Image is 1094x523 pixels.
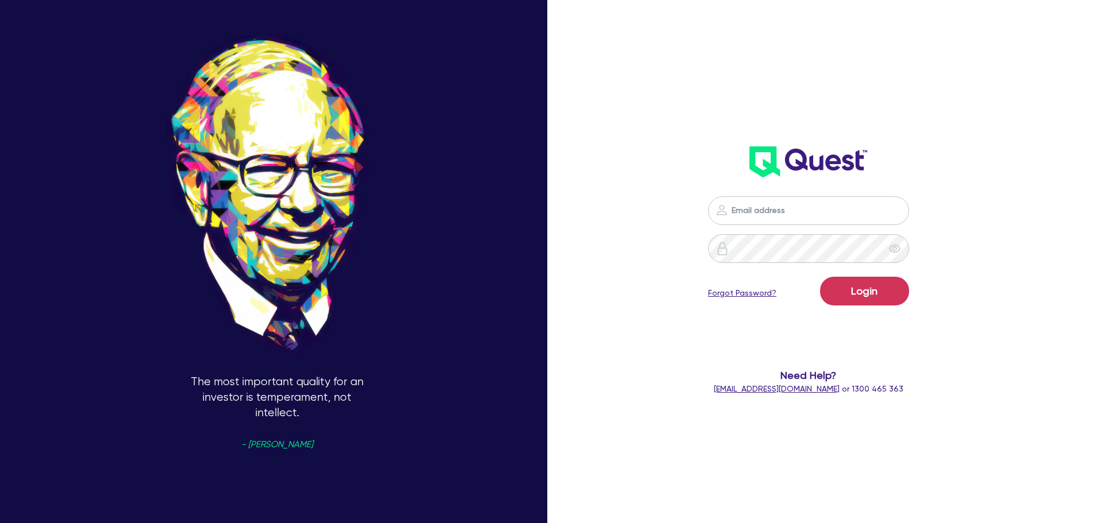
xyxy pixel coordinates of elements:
img: wH2k97JdezQIQAAAABJRU5ErkJggg== [749,146,867,177]
span: eye [889,243,900,254]
img: icon-password [715,203,729,217]
a: Forgot Password? [708,287,776,299]
a: [EMAIL_ADDRESS][DOMAIN_NAME] [714,384,840,393]
span: - [PERSON_NAME] [241,440,313,449]
img: icon-password [716,242,729,255]
span: or 1300 465 363 [714,384,903,393]
span: Need Help? [662,367,956,383]
button: Login [820,277,909,305]
input: Email address [708,196,909,225]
